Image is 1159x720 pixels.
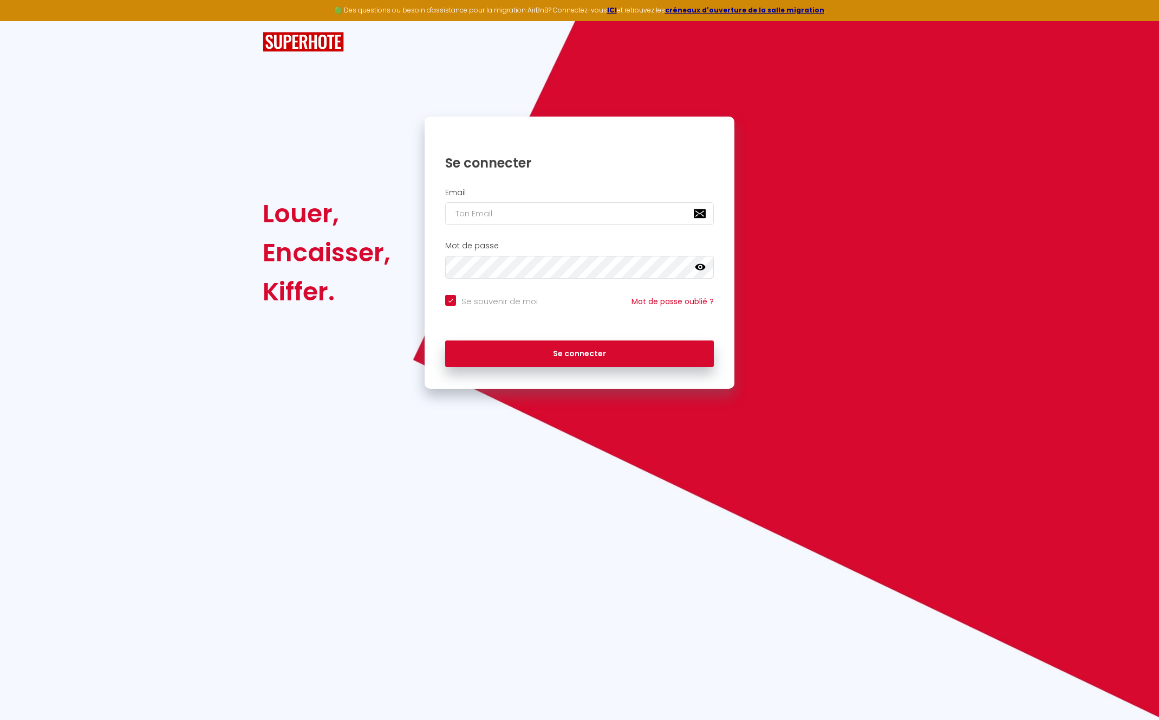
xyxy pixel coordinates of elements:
a: Mot de passe oublié ? [631,296,714,307]
img: SuperHote logo [263,32,344,52]
div: Louer, [263,194,390,233]
h2: Email [445,188,714,197]
div: Kiffer. [263,272,390,311]
div: Encaisser, [263,233,390,272]
button: Se connecter [445,340,714,368]
input: Ton Email [445,202,714,225]
h1: Se connecter [445,155,714,171]
h2: Mot de passe [445,241,714,250]
a: ICI [607,5,617,15]
a: créneaux d'ouverture de la salle migration [665,5,824,15]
